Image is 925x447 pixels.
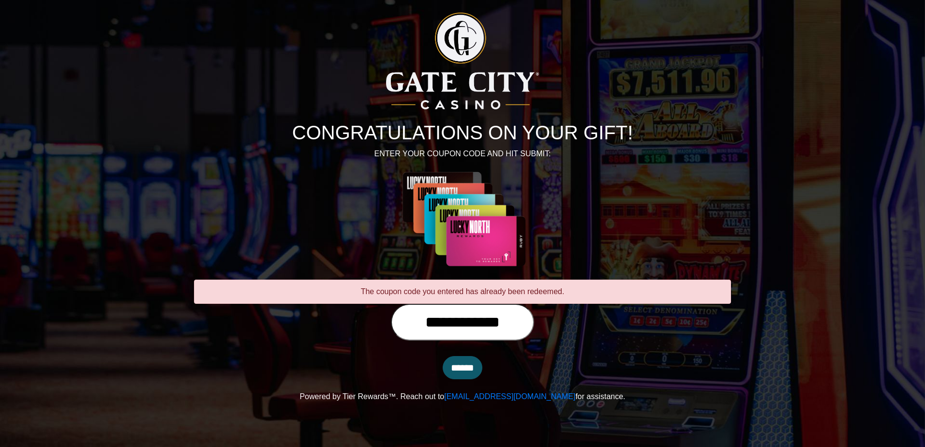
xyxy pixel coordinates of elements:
[194,148,731,160] p: ENTER YOUR COUPON CODE AND HIT SUBMIT:
[194,121,731,144] h1: CONGRATULATIONS ON YOUR GIFT!
[444,392,575,401] a: [EMAIL_ADDRESS][DOMAIN_NAME]
[376,171,549,268] img: Center Image
[194,280,731,304] div: The coupon code you entered has already been redeemed.
[299,392,625,401] span: Powered by Tier Rewards™. Reach out to for assistance.
[386,13,539,109] img: Logo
